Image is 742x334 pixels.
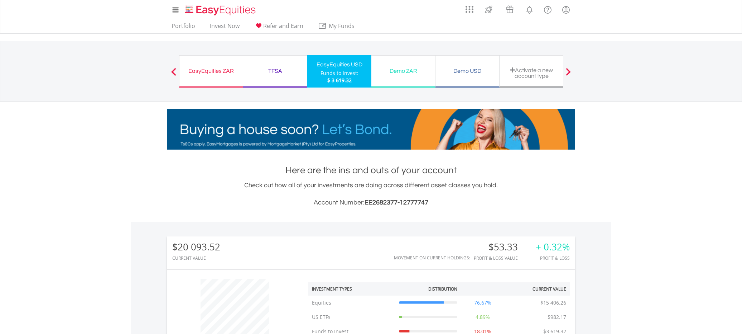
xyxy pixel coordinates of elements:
[167,198,575,208] h3: Account Number:
[504,67,559,79] div: Activate a new account type
[461,296,505,310] td: 76.67%
[536,256,570,260] div: Profit & Loss
[251,22,306,33] a: Refer and Earn
[499,2,520,15] a: Vouchers
[263,22,303,30] span: Refer and Earn
[184,66,238,76] div: EasyEquities ZAR
[466,5,473,13] img: grid-menu-icon.svg
[394,255,470,260] div: Movement on Current Holdings:
[537,296,570,310] td: $15 406.26
[167,109,575,150] img: EasyMortage Promotion Banner
[312,60,367,70] div: EasyEquities USD
[504,282,570,296] th: Current Value
[474,256,527,260] div: Profit & Loss Value
[172,242,220,252] div: $20 093.52
[167,164,575,177] h1: Here are the ins and outs of your account
[520,2,539,16] a: Notifications
[247,66,303,76] div: TFSA
[207,22,242,33] a: Invest Now
[544,310,570,324] td: $982.17
[318,21,365,30] span: My Funds
[172,256,220,260] div: CURRENT VALUE
[321,70,358,77] div: Funds to invest:
[428,286,457,292] div: Distribution
[327,77,352,84] span: $ 3 619.32
[536,242,570,252] div: + 0.32%
[365,199,428,206] span: EE2682377-12777747
[308,296,395,310] td: Equities
[184,4,259,16] img: EasyEquities_Logo.png
[440,66,495,76] div: Demo USD
[539,2,557,16] a: FAQ's and Support
[483,4,495,15] img: thrive-v2.svg
[308,310,395,324] td: US ETFs
[182,2,259,16] a: Home page
[461,2,478,13] a: AppsGrid
[557,2,575,18] a: My Profile
[308,282,395,296] th: Investment Types
[376,66,431,76] div: Demo ZAR
[169,22,198,33] a: Portfolio
[167,180,575,208] div: Check out how all of your investments are doing across different asset classes you hold.
[474,242,527,252] div: $53.33
[504,4,516,15] img: vouchers-v2.svg
[461,310,505,324] td: 4.89%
